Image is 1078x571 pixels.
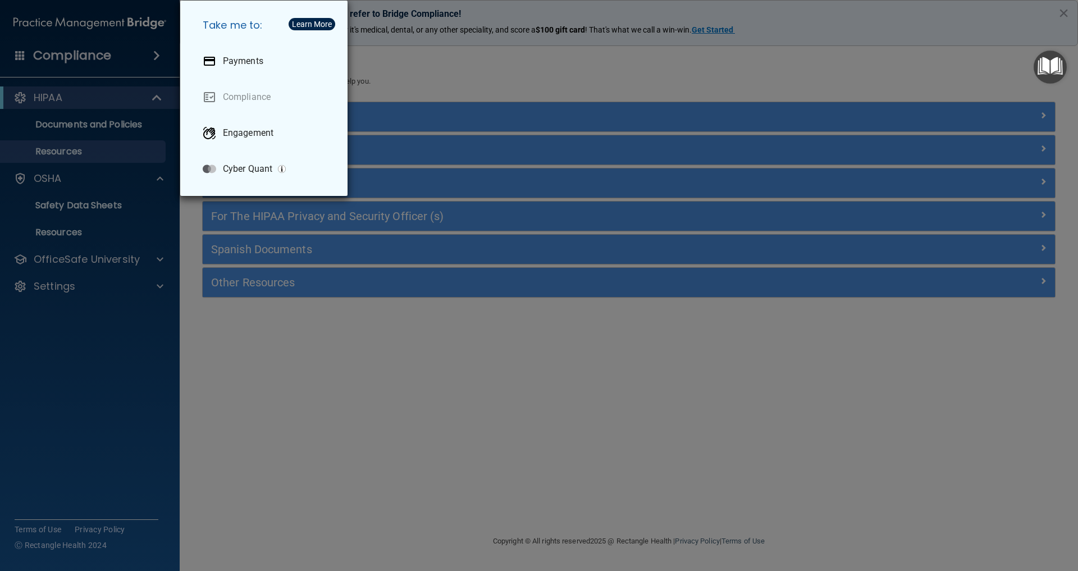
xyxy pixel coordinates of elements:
a: Payments [194,45,339,77]
button: Learn More [289,18,335,30]
p: Payments [223,56,263,67]
div: Learn More [292,20,332,28]
p: Engagement [223,127,273,139]
iframe: Drift Widget Chat Controller [884,491,1065,536]
h5: Take me to: [194,10,339,41]
p: Cyber Quant [223,163,272,175]
a: Cyber Quant [194,153,339,185]
button: Open Resource Center [1034,51,1067,84]
a: Engagement [194,117,339,149]
a: Compliance [194,81,339,113]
